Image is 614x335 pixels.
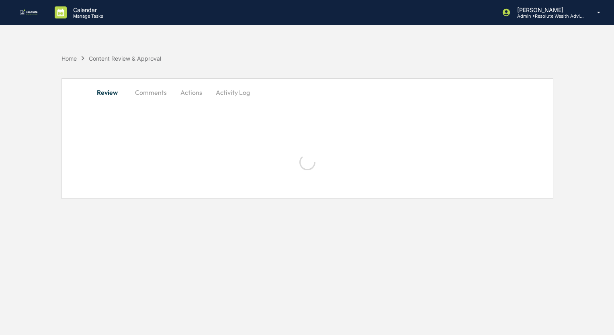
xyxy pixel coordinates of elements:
div: secondary tabs example [92,83,522,102]
button: Activity Log [209,83,256,102]
button: Comments [129,83,173,102]
p: Calendar [67,6,107,13]
div: Home [61,55,77,62]
p: [PERSON_NAME] [511,6,585,13]
p: Manage Tasks [67,13,107,19]
div: Content Review & Approval [89,55,161,62]
p: Admin • Resolute Wealth Advisor [511,13,585,19]
button: Review [92,83,129,102]
img: logo [19,9,39,16]
button: Actions [173,83,209,102]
